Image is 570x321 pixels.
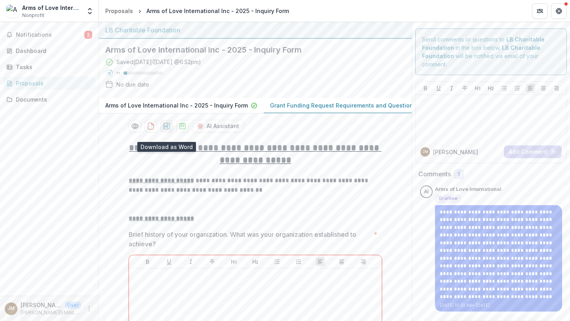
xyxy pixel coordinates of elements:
[422,150,428,154] div: Jess Mora
[129,120,141,132] button: Preview 189c0742-92fb-4c3b-a82c-a8463f069a23-1.pdf
[229,257,239,266] button: Heading 1
[143,257,152,266] button: Bold
[84,31,92,39] span: 2
[3,93,95,106] a: Documents
[102,5,292,17] nav: breadcrumb
[105,101,248,110] p: Arms of Love International Inc - 2025 - Inquiry Form
[21,301,62,309] p: [PERSON_NAME]
[16,63,89,71] div: Tasks
[22,12,44,19] span: Nonprofit
[186,257,196,266] button: Italicize
[500,83,509,93] button: Bullet List
[16,95,89,104] div: Documents
[315,257,325,266] button: Align Left
[272,257,282,266] button: Bullet List
[435,185,502,193] p: Arms of Love International
[105,45,393,55] h2: Arms of Love International Inc - 2025 - Inquiry Form
[513,83,522,93] button: Ordered List
[3,77,95,90] a: Proposals
[3,60,95,74] a: Tasks
[251,257,260,266] button: Heading 2
[129,230,370,249] p: Brief history of your organization. What was your organization established to achieve?
[418,170,451,178] h2: Comments
[116,70,120,76] p: 9 %
[146,7,289,15] div: Arms of Love International Inc - 2025 - Inquiry Form
[164,257,174,266] button: Underline
[65,302,81,309] p: User
[105,25,405,35] div: LB Charitable Foundation
[16,32,84,38] span: Notifications
[270,101,480,110] p: Grant Funding Request Requirements and Questionnaires - New Applicants
[359,257,368,266] button: Align Right
[486,83,496,93] button: Heading 2
[6,5,19,17] img: Arms of Love International Inc
[84,3,95,19] button: Open entity switcher
[16,47,89,55] div: Dashboard
[421,83,430,93] button: Bold
[458,171,460,178] span: 1
[539,83,548,93] button: Align Center
[473,83,483,93] button: Heading 1
[160,120,173,132] button: download-proposal
[102,5,136,17] a: Proposals
[504,145,562,158] button: Add Comment
[84,304,94,313] button: More
[116,58,201,66] div: Saved [DATE] ( [DATE] @ 6:52pm )
[552,83,561,93] button: Align Right
[447,83,456,93] button: Italicize
[105,7,133,15] div: Proposals
[294,257,303,266] button: Ordered List
[439,196,458,201] span: Grantee
[8,306,15,311] div: Jess Mora
[207,257,217,266] button: Strike
[551,3,567,19] button: Get Help
[21,309,81,316] p: [PERSON_NAME][EMAIL_ADDRESS][DOMAIN_NAME]
[433,148,478,156] p: [PERSON_NAME]
[415,28,567,75] div: Send comments or questions to in the box below. will be notified via email of your comment.
[424,189,429,194] div: Arms of Love International
[116,80,149,89] div: No due date
[3,28,95,41] button: Notifications2
[3,44,95,57] a: Dashboard
[192,120,244,132] button: AI Assistant
[440,302,557,308] p: [DATE] 10:33 AM • [DATE]
[526,83,535,93] button: Align Left
[22,4,81,12] div: Arms of Love International Inc
[144,120,157,132] button: download-proposal
[176,120,189,132] button: download-proposal
[460,83,469,93] button: Strike
[16,79,89,87] div: Proposals
[532,3,548,19] button: Partners
[337,257,346,266] button: Align Center
[434,83,443,93] button: Underline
